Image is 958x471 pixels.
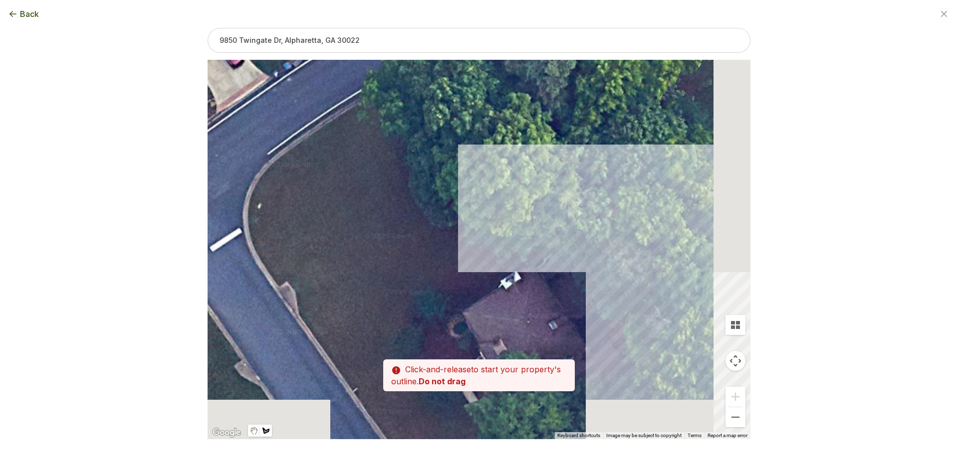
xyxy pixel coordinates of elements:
[208,28,750,53] input: 9850 Twingate Dr, Alpharetta, GA 30022
[210,426,243,439] img: Google
[725,351,745,371] button: Map camera controls
[725,315,745,335] button: Tilt map
[688,433,702,438] a: Terms (opens in new tab)
[405,364,471,374] span: Click-and-release
[708,433,747,438] a: Report a map error
[725,387,745,407] button: Zoom in
[419,376,466,386] strong: Do not drag
[383,359,575,391] p: to start your property's outline.
[20,8,39,20] span: Back
[606,433,682,438] span: Image may be subject to copyright
[8,8,39,20] button: Back
[260,425,272,437] button: Draw a shape
[557,432,600,439] button: Keyboard shortcuts
[725,407,745,427] button: Zoom out
[248,425,260,437] button: Stop drawing
[210,426,243,439] a: Open this area in Google Maps (opens a new window)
